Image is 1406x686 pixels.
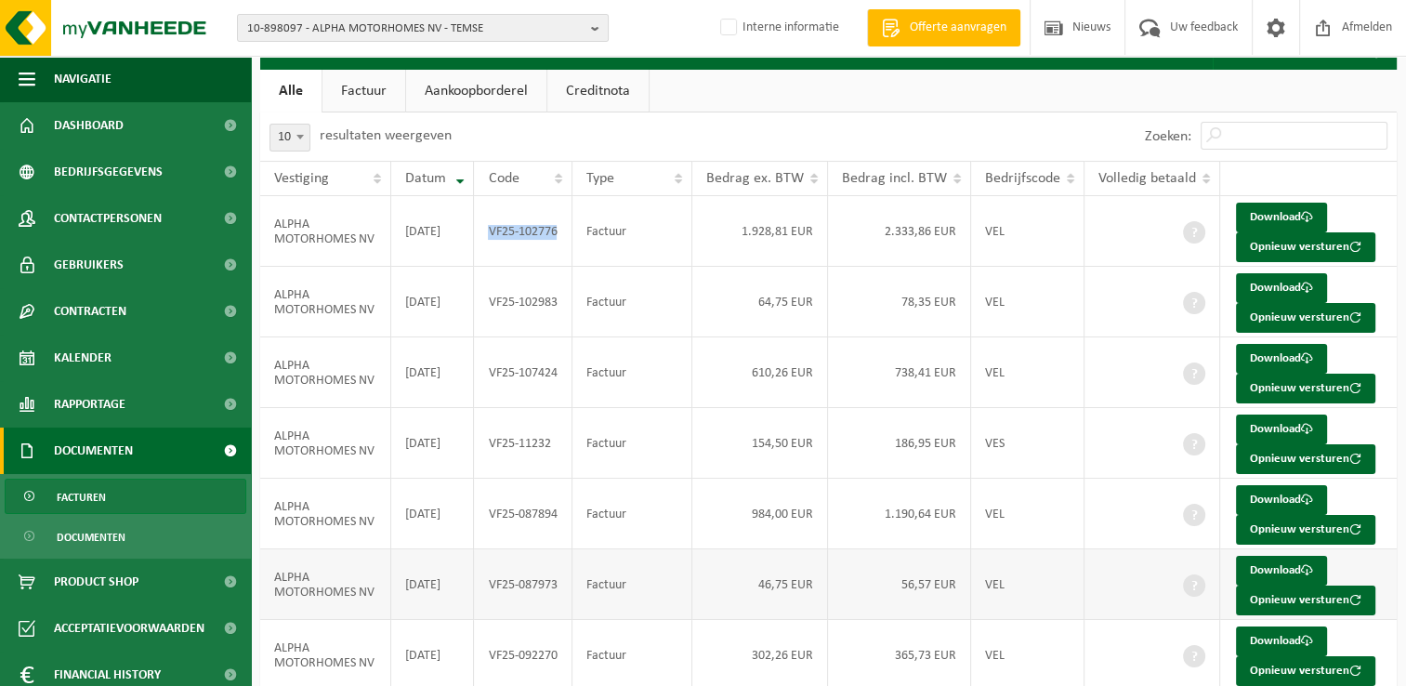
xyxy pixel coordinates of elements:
span: 10 [270,125,309,151]
td: VF25-107424 [474,337,572,408]
label: Zoeken: [1145,129,1191,144]
td: [DATE] [391,479,474,549]
button: Opnieuw versturen [1236,374,1375,403]
span: Vestiging [274,171,329,186]
span: 10 [269,124,310,152]
span: Acceptatievoorwaarden [54,605,204,652]
a: Aankoopborderel [406,70,546,112]
td: 46,75 EUR [692,549,828,620]
td: VEL [971,549,1084,620]
a: Documenten [5,519,246,554]
a: Offerte aanvragen [867,9,1020,46]
span: Type [586,171,614,186]
td: ALPHA MOTORHOMES NV [260,337,391,408]
a: Download [1236,415,1327,444]
span: Bedrag ex. BTW [706,171,804,186]
label: Interne informatie [716,14,839,42]
span: 10-898097 - ALPHA MOTORHOMES NV - TEMSE [247,15,584,43]
span: Navigatie [54,56,112,102]
td: VES [971,408,1084,479]
td: ALPHA MOTORHOMES NV [260,267,391,337]
span: Documenten [54,428,133,474]
span: Bedrijfscode [985,171,1060,186]
button: Opnieuw versturen [1236,656,1375,686]
td: Factuur [572,479,692,549]
a: Download [1236,556,1327,586]
td: 78,35 EUR [828,267,971,337]
td: [DATE] [391,196,474,267]
td: Factuur [572,267,692,337]
button: Opnieuw versturen [1236,303,1375,333]
td: ALPHA MOTORHOMES NV [260,549,391,620]
td: 186,95 EUR [828,408,971,479]
td: 738,41 EUR [828,337,971,408]
td: VF25-087894 [474,479,572,549]
td: VEL [971,337,1084,408]
td: ALPHA MOTORHOMES NV [260,408,391,479]
td: ALPHA MOTORHOMES NV [260,196,391,267]
span: Product Shop [54,559,138,605]
a: Download [1236,344,1327,374]
span: Kalender [54,335,112,381]
button: Opnieuw versturen [1236,515,1375,545]
button: Opnieuw versturen [1236,586,1375,615]
td: VF25-11232 [474,408,572,479]
td: VEL [971,196,1084,267]
a: Download [1236,273,1327,303]
td: 610,26 EUR [692,337,828,408]
td: Factuur [572,337,692,408]
td: Factuur [572,549,692,620]
td: 1.928,81 EUR [692,196,828,267]
td: 1.190,64 EUR [828,479,971,549]
a: Alle [260,70,322,112]
td: Factuur [572,196,692,267]
span: Bedrag incl. BTW [842,171,947,186]
td: VEL [971,267,1084,337]
td: [DATE] [391,267,474,337]
button: 10-898097 - ALPHA MOTORHOMES NV - TEMSE [237,14,609,42]
span: Rapportage [54,381,125,428]
span: Code [488,171,519,186]
a: Facturen [5,479,246,514]
a: Factuur [322,70,405,112]
span: Volledig betaald [1098,171,1196,186]
td: VF25-102983 [474,267,572,337]
button: Opnieuw versturen [1236,232,1375,262]
span: Bedrijfsgegevens [54,149,163,195]
a: Download [1236,203,1327,232]
td: 154,50 EUR [692,408,828,479]
td: 64,75 EUR [692,267,828,337]
span: Dashboard [54,102,124,149]
td: [DATE] [391,549,474,620]
td: Factuur [572,408,692,479]
td: 56,57 EUR [828,549,971,620]
span: Offerte aanvragen [905,19,1011,37]
td: [DATE] [391,408,474,479]
span: Facturen [57,480,106,515]
td: 2.333,86 EUR [828,196,971,267]
button: Opnieuw versturen [1236,444,1375,474]
a: Download [1236,485,1327,515]
label: resultaten weergeven [320,128,452,143]
td: VF25-087973 [474,549,572,620]
td: VEL [971,479,1084,549]
td: [DATE] [391,337,474,408]
a: Download [1236,627,1327,656]
span: Gebruikers [54,242,124,288]
span: Contactpersonen [54,195,162,242]
td: ALPHA MOTORHOMES NV [260,479,391,549]
td: VF25-102776 [474,196,572,267]
span: Contracten [54,288,126,335]
td: 984,00 EUR [692,479,828,549]
span: Documenten [57,520,125,555]
span: Datum [405,171,446,186]
a: Creditnota [547,70,649,112]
